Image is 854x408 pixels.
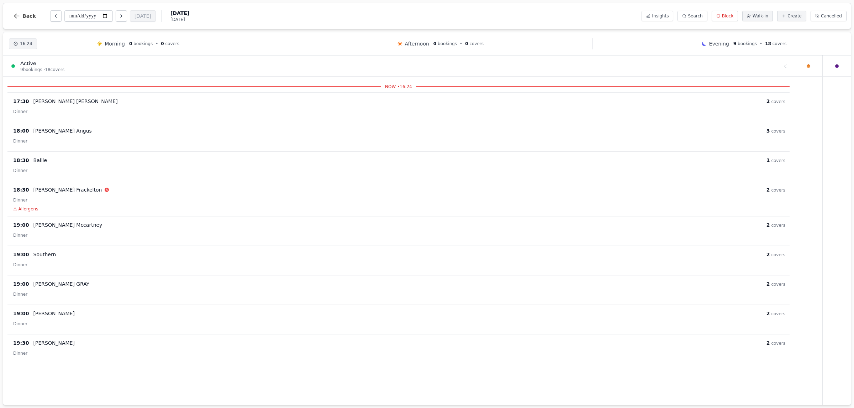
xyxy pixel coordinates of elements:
span: covers [771,188,785,193]
span: 0 [433,41,436,46]
span: • [760,41,762,47]
span: Dinner [13,139,27,144]
span: covers [771,99,785,104]
span: 2 [766,222,770,228]
span: Evening [709,40,729,47]
p: [PERSON_NAME] [PERSON_NAME] [33,98,118,105]
span: covers [771,129,785,134]
span: • [155,41,158,47]
span: 18:00 [13,127,29,134]
span: Morning [105,40,125,47]
span: 18:30 [13,186,29,193]
span: covers [771,223,785,228]
span: 2 [766,252,770,257]
button: Walk-in [742,11,773,21]
button: [DATE] [130,10,156,22]
button: Previous day [50,10,62,22]
button: Block [712,11,738,21]
span: Dinner [13,233,27,238]
p: [PERSON_NAME] Angus [33,127,92,134]
span: Search [688,13,702,19]
span: covers [469,41,484,46]
button: Insights [642,11,673,21]
span: Cancelled [821,13,842,19]
span: 19:00 [13,221,29,229]
button: Create [777,11,806,21]
span: 19:00 [13,310,29,317]
span: 2 [766,187,770,193]
p: Baille [33,157,47,164]
span: Dinner [13,292,27,297]
button: Cancelled [811,11,847,21]
span: Create [787,13,802,19]
button: Search [678,11,707,21]
span: 2 [766,98,770,104]
span: bookings [738,41,757,46]
span: 0 [129,41,132,46]
p: 9 bookings · 18 covers [20,67,64,73]
span: Dinner [13,321,27,326]
span: Back [22,14,36,18]
svg: Allergens: nuts [105,188,109,192]
span: [DATE] [170,17,189,22]
span: Dinner [13,168,27,173]
p: Southern [33,251,56,258]
span: 16:24 [20,41,32,47]
p: [PERSON_NAME] [33,310,75,317]
span: 1 [766,157,770,163]
p: [PERSON_NAME] Mccartney [33,221,102,229]
span: 3 [766,128,770,134]
span: 18 [765,41,771,46]
span: Block [722,13,733,19]
span: NOW • 16:24 [381,84,416,90]
span: Insights [652,13,669,19]
p: [PERSON_NAME] GRAY [33,280,90,288]
span: 19:30 [13,339,29,347]
span: covers [771,311,785,316]
p: [PERSON_NAME] Frackelton [33,186,102,193]
span: • [460,41,462,47]
span: 17:30 [13,98,29,105]
span: Afternoon [405,40,429,47]
span: Dinner [13,198,27,203]
p: [PERSON_NAME] [33,339,75,347]
span: 19:00 [13,251,29,258]
h3: Active [20,60,64,67]
span: bookings [438,41,457,46]
span: 2 [766,311,770,316]
span: covers [771,341,785,346]
button: Next day [116,10,127,22]
span: 0 [161,41,164,46]
span: ⚠ Allergens [13,206,38,212]
span: Dinner [13,351,27,356]
span: 9 [733,41,736,46]
span: 2 [766,281,770,287]
span: bookings [133,41,153,46]
span: Dinner [13,109,27,114]
span: 0 [465,41,468,46]
span: 18:30 [13,157,29,164]
span: covers [165,41,179,46]
span: 2 [766,340,770,346]
span: covers [773,41,787,46]
span: 19:00 [13,280,29,288]
span: Walk-in [753,13,768,19]
span: [DATE] [170,10,189,17]
button: Back [7,7,42,25]
span: covers [771,158,785,163]
span: covers [771,252,785,257]
span: covers [771,282,785,287]
span: Dinner [13,262,27,267]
